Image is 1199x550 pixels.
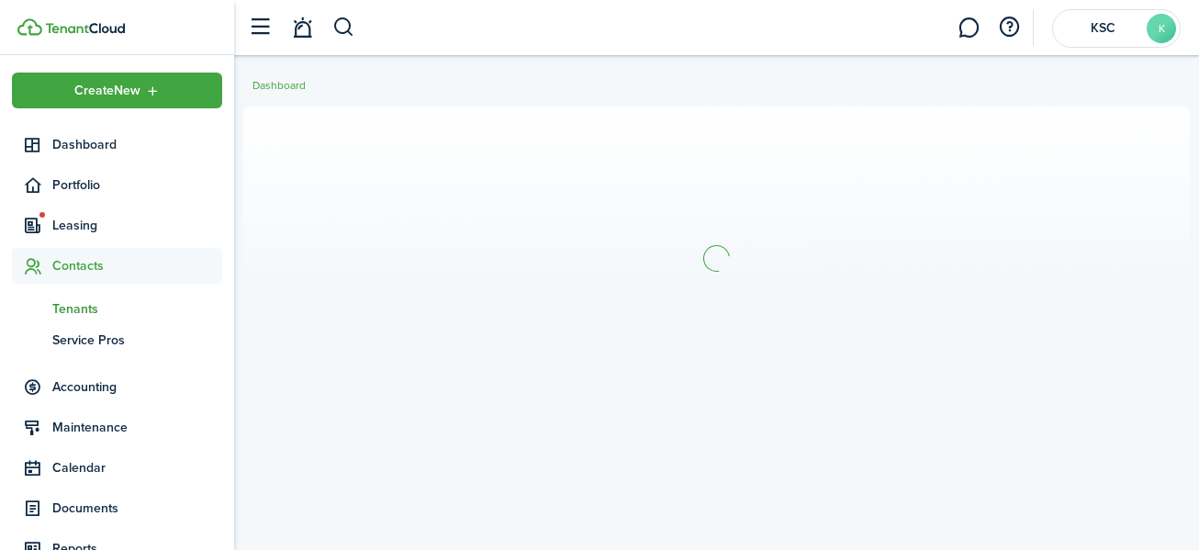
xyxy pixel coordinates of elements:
[1147,14,1176,43] avatar-text: K
[12,293,222,324] a: Tenants
[52,135,222,154] span: Dashboard
[52,216,222,235] span: Leasing
[285,5,319,51] a: Notifications
[74,84,140,97] span: Create New
[242,10,277,45] button: Open sidebar
[52,458,222,477] span: Calendar
[12,73,222,108] button: Open menu
[12,127,222,163] a: Dashboard
[332,12,355,43] button: Search
[951,5,986,51] a: Messaging
[52,175,222,195] span: Portfolio
[1066,22,1139,35] span: KSC
[993,12,1025,43] button: Open resource center
[52,331,222,350] span: Service Pros
[52,256,222,275] span: Contacts
[52,377,222,397] span: Accounting
[52,499,222,518] span: Documents
[700,242,733,275] img: Loading
[45,23,125,34] img: TenantCloud
[17,18,42,36] img: TenantCloud
[52,299,222,319] span: Tenants
[12,324,222,355] a: Service Pros
[252,77,306,94] a: Dashboard
[52,418,222,437] span: Maintenance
